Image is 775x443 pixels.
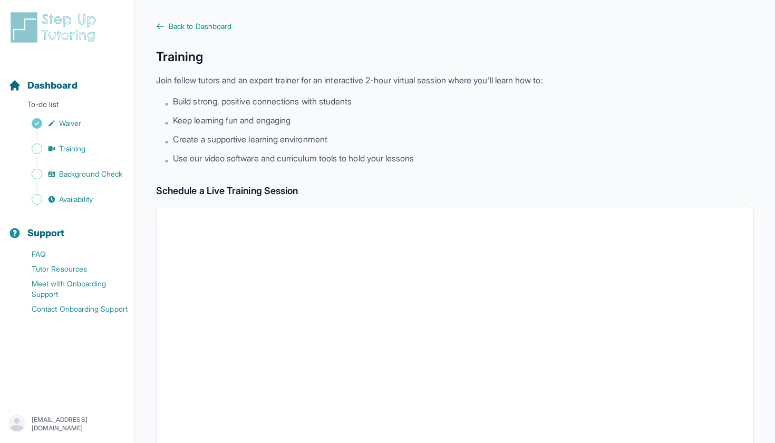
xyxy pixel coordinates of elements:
p: [EMAIL_ADDRESS][DOMAIN_NAME] [32,416,126,432]
span: Dashboard [27,78,77,93]
p: To-do list [4,99,130,114]
span: • [164,116,169,129]
a: Waiver [8,116,134,131]
a: Dashboard [8,78,77,93]
h1: Training [156,49,754,65]
span: • [164,97,169,110]
a: Availability [8,192,134,207]
span: Availability [59,194,93,205]
a: Back to Dashboard [156,21,754,32]
button: Dashboard [4,61,130,97]
span: Use our video software and curriculum tools to hold your lessons [173,152,414,165]
span: Support [27,226,65,240]
span: Create a supportive learning environment [173,133,327,146]
h2: Schedule a Live Training Session [156,184,754,198]
span: Back to Dashboard [169,21,231,32]
a: Tutor Resources [8,262,134,276]
a: Training [8,141,134,156]
a: FAQ [8,247,134,262]
span: Training [59,143,86,154]
span: • [164,154,169,167]
span: Waiver [59,118,81,129]
span: Keep learning fun and engaging [173,114,290,127]
span: • [164,135,169,148]
a: Background Check [8,167,134,181]
span: Build strong, positive connections with students [173,95,352,108]
a: Meet with Onboarding Support [8,276,134,302]
a: Contact Onboarding Support [8,302,134,316]
span: Background Check [59,169,122,179]
button: Support [4,209,130,245]
button: [EMAIL_ADDRESS][DOMAIN_NAME] [8,415,126,434]
img: logo [8,11,102,44]
p: Join fellow tutors and an expert trainer for an interactive 2-hour virtual session where you'll l... [156,74,754,86]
